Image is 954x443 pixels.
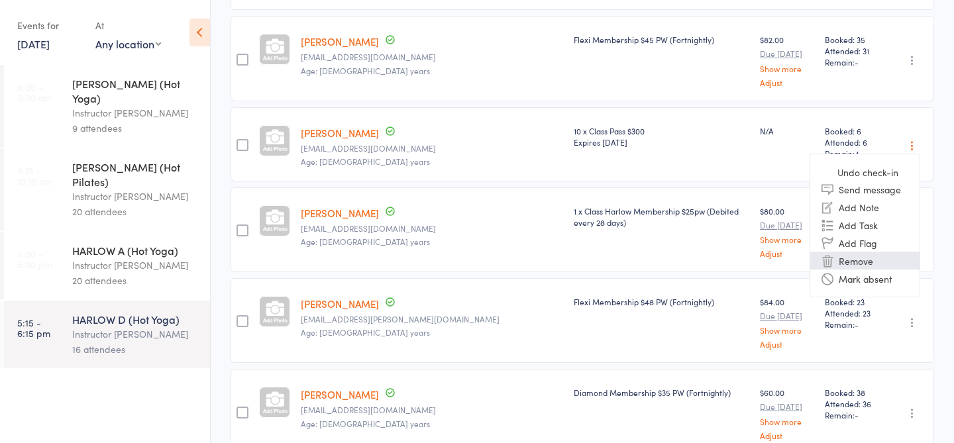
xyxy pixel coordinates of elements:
a: [PERSON_NAME] [301,126,379,140]
span: Booked: 6 [825,125,880,136]
div: 10 x Class Pass $300 [574,125,749,148]
a: Adjust [760,249,814,258]
span: Age: [DEMOGRAPHIC_DATA] years [301,418,430,429]
time: 8:00 - 9:00 am [17,81,52,103]
div: Events for [17,15,82,36]
div: [PERSON_NAME] (Hot Pilates) [72,160,199,189]
small: timwclark@hotmail.com [301,52,563,62]
small: oliviamain@gmail.com [301,144,563,153]
span: Remain: [825,319,880,330]
div: 1 x Class Harlow Membership $25pw (Debited every 28 days) [574,205,749,228]
span: Attended: 6 [825,136,880,148]
span: Remain: [825,409,880,420]
div: HARLOW A (Hot Yoga) [72,243,199,258]
span: Attended: 23 [825,307,880,319]
span: - [855,319,859,330]
li: Mark absent [810,270,920,287]
span: - [855,409,859,420]
div: Instructor [PERSON_NAME] [72,105,199,121]
span: Attended: 31 [825,45,880,56]
div: $60.00 [760,387,814,439]
div: HARLOW D (Hot Yoga) [72,312,199,326]
small: Caitlin.margerison@gmail.com [301,315,563,324]
a: 8:00 -9:00 am[PERSON_NAME] (Hot Yoga)Instructor [PERSON_NAME]9 attendees [4,65,210,147]
a: 5:15 -6:15 pmHARLOW D (Hot Yoga)Instructor [PERSON_NAME]16 attendees [4,301,210,368]
a: [PERSON_NAME] [301,206,379,220]
span: Age: [DEMOGRAPHIC_DATA] years [301,326,430,338]
small: Jane_Oswell@hotmail.com [301,405,563,415]
span: Booked: 35 [825,34,880,45]
div: Any location [95,36,161,51]
li: Send message [810,180,920,198]
div: Flexi Membership $45 PW (Fortnightly) [574,34,749,45]
small: Due [DATE] [760,402,814,411]
a: Show more [760,64,814,73]
div: N/A [760,125,814,136]
div: Instructor [PERSON_NAME] [72,189,199,204]
small: analynn7@hotmail.com [301,224,563,233]
small: Due [DATE] [760,221,814,230]
div: 20 attendees [72,204,199,219]
a: [PERSON_NAME] [301,387,379,401]
a: [DATE] [17,36,50,51]
div: $82.00 [760,34,814,86]
span: Remain: [825,56,880,68]
span: Age: [DEMOGRAPHIC_DATA] years [301,156,430,167]
li: Undo check-in [810,164,920,180]
a: Adjust [760,431,814,440]
span: Remain: [825,148,880,159]
div: 16 attendees [72,342,199,357]
span: 4 [855,148,859,159]
div: Instructor [PERSON_NAME] [72,326,199,342]
li: Add Task [810,216,920,234]
small: Due [DATE] [760,311,814,320]
div: 20 attendees [72,273,199,288]
a: [PERSON_NAME] [301,34,379,48]
a: [PERSON_NAME] [301,297,379,311]
span: - [855,56,859,68]
div: Instructor [PERSON_NAME] [72,258,199,273]
div: Expires [DATE] [574,136,749,148]
div: $84.00 [760,296,814,348]
a: Show more [760,326,814,334]
a: 9:15 -10:15 am[PERSON_NAME] (Hot Pilates)Instructor [PERSON_NAME]20 attendees [4,148,210,230]
li: Remove [810,252,920,270]
div: Diamond Membership $35 PW (Fortnightly) [574,387,749,398]
span: Age: [DEMOGRAPHIC_DATA] years [301,236,430,247]
span: Booked: 23 [825,296,880,307]
span: Age: [DEMOGRAPHIC_DATA] years [301,65,430,76]
div: At [95,15,161,36]
time: 4:00 - 5:00 pm [17,248,52,270]
a: 4:00 -5:00 pmHARLOW A (Hot Yoga)Instructor [PERSON_NAME]20 attendees [4,232,210,299]
a: Adjust [760,340,814,348]
div: 9 attendees [72,121,199,136]
div: Flexi Membership $48 PW (Fortnightly) [574,296,749,307]
small: Due [DATE] [760,49,814,58]
div: $80.00 [760,205,814,258]
li: Add Flag [810,234,920,252]
a: Show more [760,235,814,244]
div: [PERSON_NAME] (Hot Yoga) [72,76,199,105]
a: Show more [760,417,814,426]
span: Attended: 36 [825,398,880,409]
time: 5:15 - 6:15 pm [17,317,50,338]
span: Booked: 38 [825,387,880,398]
a: Adjust [760,78,814,87]
li: Add Note [810,198,920,216]
time: 9:15 - 10:15 am [17,165,53,186]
